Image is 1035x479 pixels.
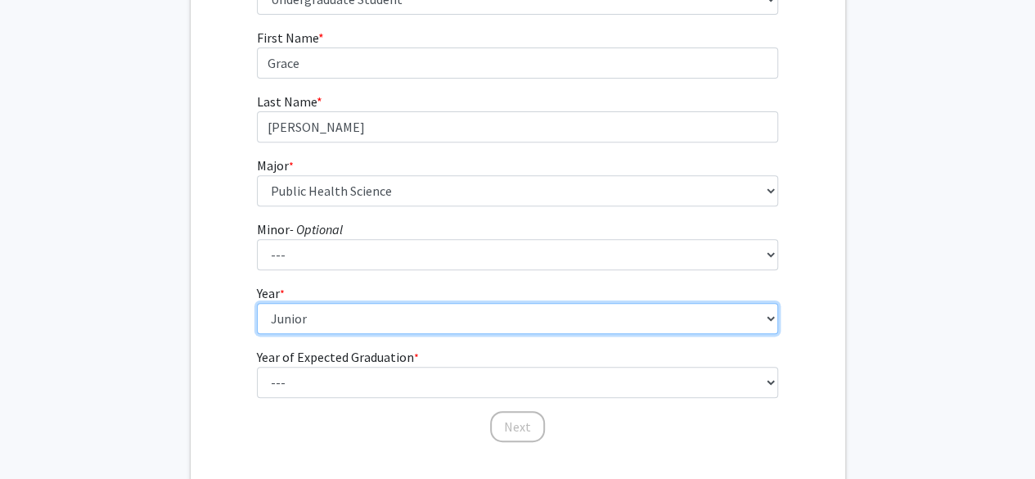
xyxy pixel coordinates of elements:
span: Last Name [257,93,317,110]
label: Year of Expected Graduation [257,347,419,367]
span: First Name [257,29,318,46]
label: Major [257,156,294,175]
i: - Optional [290,221,343,237]
button: Next [490,411,545,442]
label: Minor [257,219,343,239]
label: Year [257,283,285,303]
iframe: Chat [12,405,70,467]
